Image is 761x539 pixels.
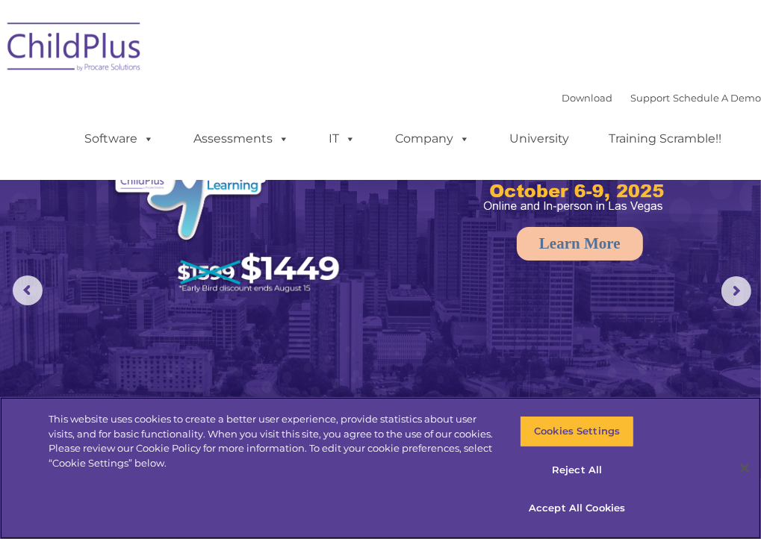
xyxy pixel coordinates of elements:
[517,227,643,261] a: Learn More
[594,124,736,154] a: Training Scramble!!
[562,92,761,104] font: |
[494,124,584,154] a: University
[520,493,634,524] button: Accept All Cookies
[630,92,670,104] a: Support
[562,92,612,104] a: Download
[69,124,169,154] a: Software
[314,124,370,154] a: IT
[380,124,485,154] a: Company
[520,416,634,447] button: Cookies Settings
[178,124,304,154] a: Assessments
[673,92,761,104] a: Schedule A Demo
[49,412,497,470] div: This website uses cookies to create a better user experience, provide statistics about user visit...
[728,452,761,485] button: Close
[520,455,634,486] button: Reject All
